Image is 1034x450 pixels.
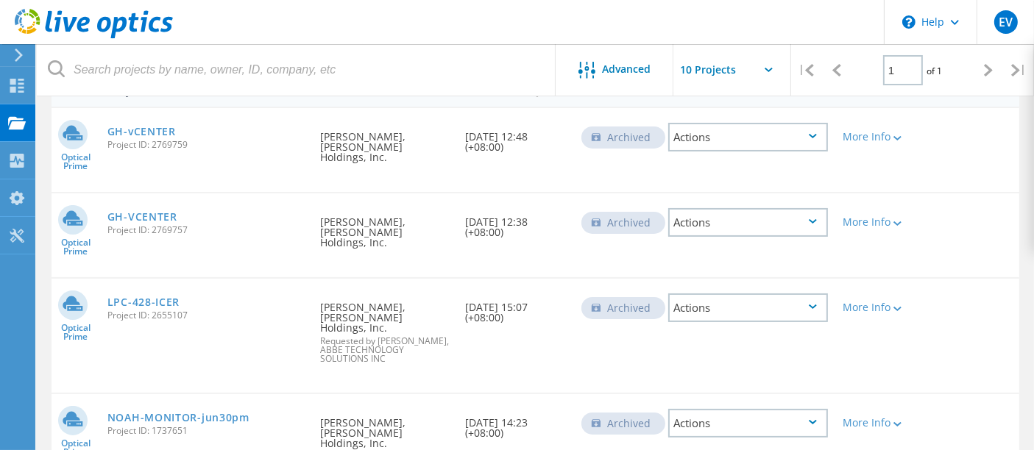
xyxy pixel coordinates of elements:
[107,140,305,149] span: Project ID: 2769759
[52,324,100,341] span: Optical Prime
[581,413,665,435] div: Archived
[320,337,450,363] span: Requested by [PERSON_NAME], ABBE TECHNOLOGY SOLUTIONS INC
[458,108,574,167] div: [DATE] 12:48 (+08:00)
[52,153,100,171] span: Optical Prime
[107,413,249,423] a: NOAH-MONITOR-jun30pm
[15,31,173,41] a: Live Optics Dashboard
[668,208,828,237] div: Actions
[902,15,916,29] svg: \n
[843,217,905,227] div: More Info
[52,238,100,256] span: Optical Prime
[458,193,574,252] div: [DATE] 12:38 (+08:00)
[581,212,665,234] div: Archived
[603,64,651,74] span: Advanced
[107,212,177,222] a: GH-VCENTER
[668,409,828,438] div: Actions
[107,426,305,435] span: Project ID: 1737651
[107,226,305,235] span: Project ID: 2769757
[843,302,905,312] div: More Info
[107,297,180,307] a: LPC-428-ICER
[313,108,458,177] div: [PERSON_NAME], [PERSON_NAME] Holdings, Inc.
[313,279,458,378] div: [PERSON_NAME], [PERSON_NAME] Holdings, Inc.
[107,126,176,137] a: GH-vCENTER
[581,126,665,149] div: Archived
[313,193,458,262] div: [PERSON_NAME], [PERSON_NAME] Holdings, Inc.
[791,44,821,96] div: |
[668,123,828,151] div: Actions
[1004,44,1034,96] div: |
[107,311,305,320] span: Project ID: 2655107
[927,65,942,77] span: of 1
[668,293,828,322] div: Actions
[999,16,1013,28] span: EV
[581,297,665,319] div: Archived
[843,418,905,428] div: More Info
[458,279,574,337] div: [DATE] 15:07 (+08:00)
[843,132,905,142] div: More Info
[37,44,556,96] input: Search projects by name, owner, ID, company, etc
